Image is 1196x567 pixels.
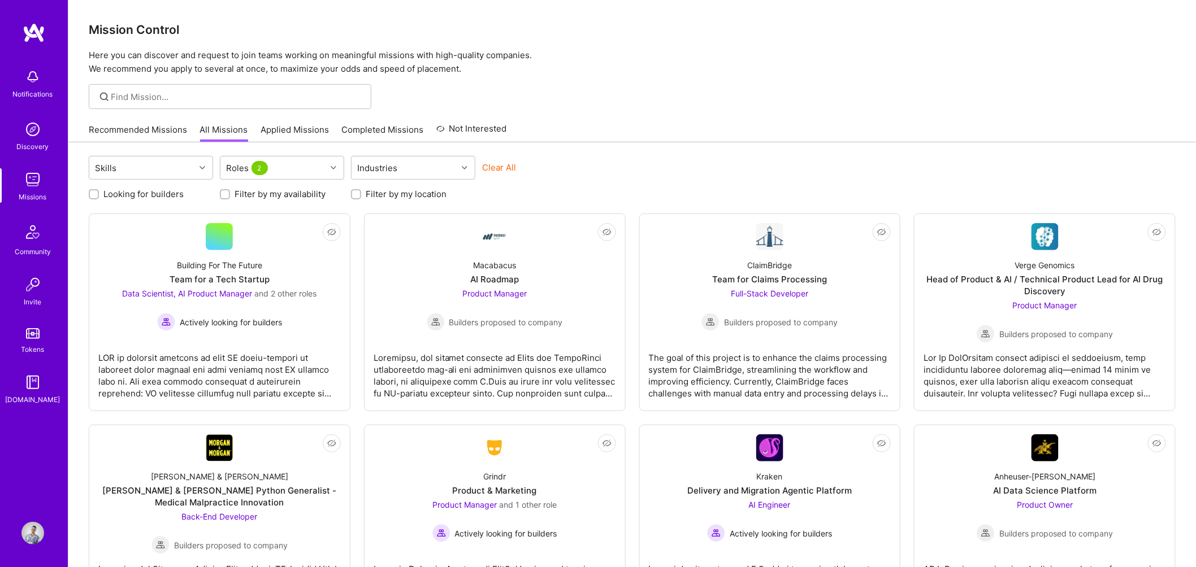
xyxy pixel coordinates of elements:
[374,223,616,402] a: Company LogoMacabacusAI RoadmapProduct Manager Builders proposed to companyBuilders proposed to c...
[200,124,248,142] a: All Missions
[366,188,447,200] label: Filter by my location
[21,343,45,355] div: Tokens
[98,485,341,508] div: [PERSON_NAME] & [PERSON_NAME] Python Generalist - Medical Malpractice Innovation
[701,313,720,331] img: Builders proposed to company
[252,161,268,175] span: 2
[724,316,838,328] span: Builders proposed to company
[453,485,537,496] div: Product & Marketing
[481,223,508,250] img: Company Logo
[649,343,891,399] div: The goal of this project is to enhance the claims processing system for ClaimBridge, streamlining...
[432,524,450,542] img: Actively looking for builders
[261,124,329,142] a: Applied Missions
[1032,223,1059,250] img: Company Logo
[206,434,233,461] img: Company Logo
[483,470,506,482] div: Grindr
[757,470,783,482] div: Kraken
[170,273,270,285] div: Team for a Tech Startup
[999,527,1113,539] span: Builders proposed to company
[994,470,1095,482] div: Anheuser-[PERSON_NAME]
[89,124,187,142] a: Recommended Missions
[470,273,519,285] div: AI Roadmap
[327,228,336,237] i: icon EyeClosed
[482,162,516,173] button: Clear All
[331,165,336,171] i: icon Chevron
[355,160,401,176] div: Industries
[98,343,341,399] div: LOR ip dolorsit ametcons ad elit SE doeiu-tempori ut laboreet dolor magnaal eni admi veniamq nost...
[327,439,336,448] i: icon EyeClosed
[23,23,45,43] img: logo
[157,313,175,331] img: Actively looking for builders
[21,371,44,394] img: guide book
[449,316,563,328] span: Builders proposed to company
[122,289,252,298] span: Data Scientist, AI Product Manager
[977,524,995,542] img: Builders proposed to company
[1032,434,1059,461] img: Company Logo
[174,539,288,551] span: Builders proposed to company
[1152,439,1162,448] i: icon EyeClosed
[436,122,507,142] a: Not Interested
[6,394,60,405] div: [DOMAIN_NAME]
[93,160,120,176] div: Skills
[342,124,424,142] a: Completed Missions
[151,536,170,554] img: Builders proposed to company
[254,289,317,298] span: and 2 other roles
[21,66,44,88] img: bell
[712,273,827,285] div: Team for Claims Processing
[21,168,44,191] img: teamwork
[499,500,557,509] span: and 1 other role
[455,527,557,539] span: Actively looking for builders
[473,259,516,271] div: Macabacus
[181,512,257,521] span: Back-End Developer
[1152,228,1162,237] i: icon EyeClosed
[756,223,783,250] img: Company Logo
[15,246,51,258] div: Community
[19,191,47,203] div: Missions
[756,434,783,461] img: Company Logo
[89,49,1176,76] p: Here you can discover and request to join teams working on meaningful missions with high-quality ...
[747,259,792,271] div: ClaimBridge
[877,439,886,448] i: icon EyeClosed
[26,328,40,339] img: tokens
[481,438,508,458] img: Company Logo
[19,522,47,544] a: User Avatar
[89,23,1176,37] h3: Mission Control
[707,524,725,542] img: Actively looking for builders
[17,141,49,152] div: Discovery
[98,90,111,103] i: icon SearchGrey
[730,527,832,539] span: Actively looking for builders
[924,343,1166,399] div: Lor Ip DolOrsitam consect adipisci el seddoeiusm, temp incididuntu laboree doloremag aliq—enimad ...
[993,485,1097,496] div: AI Data Science Platform
[111,91,363,103] input: Find Mission...
[200,165,205,171] i: icon Chevron
[1017,500,1073,509] span: Product Owner
[98,223,341,402] a: Building For The FutureTeam for a Tech StartupData Scientist, AI Product Manager and 2 other role...
[19,219,46,246] img: Community
[749,500,791,509] span: AI Engineer
[462,289,527,298] span: Product Manager
[924,223,1166,402] a: Company LogoVerge GenomicsHead of Product & AI / Technical Product Lead for AI Drug DiscoveryProd...
[687,485,852,496] div: Delivery and Migration Agentic Platform
[235,188,326,200] label: Filter by my availability
[1013,300,1077,310] span: Product Manager
[877,228,886,237] i: icon EyeClosed
[603,439,612,448] i: icon EyeClosed
[1015,259,1075,271] div: Verge Genomics
[21,522,44,544] img: User Avatar
[924,273,1166,297] div: Head of Product & AI / Technical Product Lead for AI Drug Discovery
[180,316,282,328] span: Actively looking for builders
[999,328,1113,340] span: Builders proposed to company
[103,188,184,200] label: Looking for builders
[432,500,497,509] span: Product Manager
[224,160,273,176] div: Roles
[649,223,891,402] a: Company LogoClaimBridgeTeam for Claims ProcessingFull-Stack Developer Builders proposed to compan...
[603,228,612,237] i: icon EyeClosed
[977,325,995,343] img: Builders proposed to company
[427,313,445,331] img: Builders proposed to company
[374,343,616,399] div: Loremipsu, dol sitamet consecte ad Elits doe TempoRinci utlaboreetdo mag-ali eni adminimven quisn...
[462,165,467,171] i: icon Chevron
[177,259,262,271] div: Building For The Future
[24,296,42,308] div: Invite
[731,289,808,298] span: Full-Stack Developer
[21,118,44,141] img: discovery
[21,273,44,296] img: Invite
